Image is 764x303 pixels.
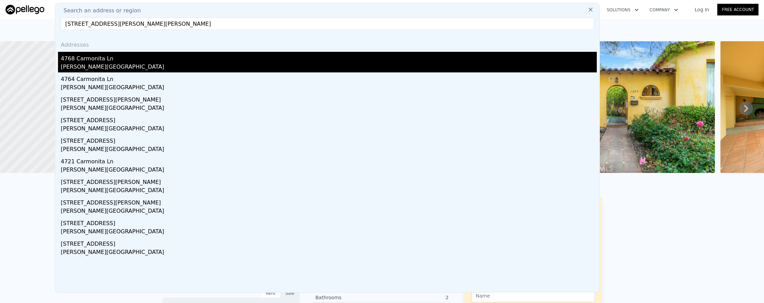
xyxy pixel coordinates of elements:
div: [PERSON_NAME][GEOGRAPHIC_DATA] [61,83,597,93]
div: [STREET_ADDRESS] [61,217,597,228]
button: Solutions [601,4,644,16]
div: [PERSON_NAME][GEOGRAPHIC_DATA] [61,186,597,196]
div: Sale [281,289,300,298]
div: [PERSON_NAME][GEOGRAPHIC_DATA] [61,248,597,258]
a: Log In [686,6,717,13]
div: Bathrooms [316,294,382,301]
div: [PERSON_NAME][GEOGRAPHIC_DATA] [61,207,597,217]
input: Enter an address, city, region, neighborhood or zip code [61,18,594,30]
div: Addresses [58,35,597,52]
div: [PERSON_NAME][GEOGRAPHIC_DATA] [61,228,597,237]
div: [PERSON_NAME][GEOGRAPHIC_DATA] [61,145,597,155]
a: Free Account [717,4,759,15]
div: [STREET_ADDRESS][PERSON_NAME] [61,175,597,186]
div: 4764 Carmonita Ln [61,72,597,83]
div: [STREET_ADDRESS] [61,114,597,125]
div: 4721 Carmonita Ln [61,155,597,166]
div: Rent [261,289,281,298]
div: [PERSON_NAME][GEOGRAPHIC_DATA] [61,63,597,72]
button: Company [644,4,684,16]
div: [PERSON_NAME][GEOGRAPHIC_DATA] [61,104,597,114]
div: [STREET_ADDRESS] [61,134,597,145]
div: [STREET_ADDRESS] [61,237,597,248]
div: [STREET_ADDRESS][PERSON_NAME] [61,196,597,207]
input: Name [471,289,595,302]
img: Sale: 164074513 Parcel: 50635561 [517,41,715,173]
div: 2 [382,294,449,301]
div: 4768 Carmonita Ln [61,52,597,63]
img: Pellego [5,5,44,14]
div: [PERSON_NAME][GEOGRAPHIC_DATA] [61,125,597,134]
span: Search an address or region [58,7,141,15]
div: [PERSON_NAME][GEOGRAPHIC_DATA] [61,166,597,175]
div: [STREET_ADDRESS][PERSON_NAME] [61,93,597,104]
